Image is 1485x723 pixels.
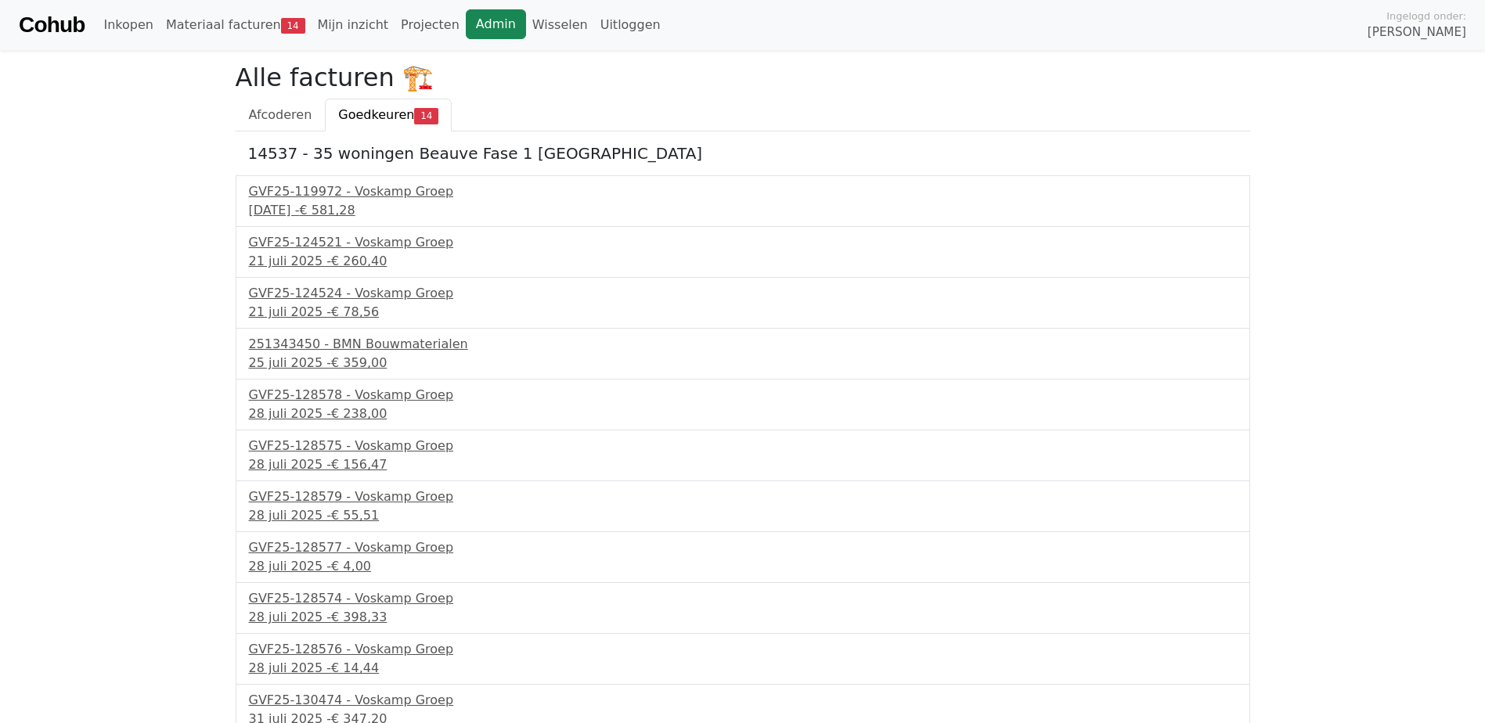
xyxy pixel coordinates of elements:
[249,107,312,122] span: Afcoderen
[249,252,1237,271] div: 21 juli 2025 -
[249,640,1237,659] div: GVF25-128576 - Voskamp Groep
[249,691,1237,710] div: GVF25-130474 - Voskamp Groep
[249,405,1237,423] div: 28 juli 2025 -
[281,18,305,34] span: 14
[249,303,1237,322] div: 21 juli 2025 -
[1386,9,1466,23] span: Ingelogd onder:
[249,487,1237,506] div: GVF25-128579 - Voskamp Groep
[331,559,371,574] span: € 4,00
[338,107,414,122] span: Goedkeuren
[236,63,1250,92] h2: Alle facturen 🏗️
[299,203,355,218] span: € 581,28
[331,508,379,523] span: € 55,51
[249,182,1237,220] a: GVF25-119972 - Voskamp Groep[DATE] -€ 581,28
[19,6,85,44] a: Cohub
[249,233,1237,252] div: GVF25-124521 - Voskamp Groep
[331,660,379,675] span: € 14,44
[249,201,1237,220] div: [DATE] -
[466,9,526,39] a: Admin
[325,99,452,131] a: Goedkeuren14
[249,354,1237,372] div: 25 juli 2025 -
[249,386,1237,405] div: GVF25-128578 - Voskamp Groep
[249,233,1237,271] a: GVF25-124521 - Voskamp Groep21 juli 2025 -€ 260,40
[594,9,667,41] a: Uitloggen
[249,335,1237,372] a: 251343450 - BMN Bouwmaterialen25 juli 2025 -€ 359,00
[249,284,1237,303] div: GVF25-124524 - Voskamp Groep
[97,9,159,41] a: Inkopen
[331,610,387,624] span: € 398,33
[414,108,438,124] span: 14
[331,355,387,370] span: € 359,00
[236,99,326,131] a: Afcoderen
[160,9,312,41] a: Materiaal facturen14
[248,144,1238,163] h5: 14537 - 35 woningen Beauve Fase 1 [GEOGRAPHIC_DATA]
[249,437,1237,455] div: GVF25-128575 - Voskamp Groep
[249,455,1237,474] div: 28 juli 2025 -
[249,589,1237,608] div: GVF25-128574 - Voskamp Groep
[1368,23,1466,41] span: [PERSON_NAME]
[249,487,1237,525] a: GVF25-128579 - Voskamp Groep28 juli 2025 -€ 55,51
[249,506,1237,525] div: 28 juli 2025 -
[249,437,1237,474] a: GVF25-128575 - Voskamp Groep28 juli 2025 -€ 156,47
[249,335,1237,354] div: 251343450 - BMN Bouwmaterialen
[249,659,1237,678] div: 28 juli 2025 -
[331,304,379,319] span: € 78,56
[249,538,1237,557] div: GVF25-128577 - Voskamp Groep
[331,406,387,421] span: € 238,00
[395,9,466,41] a: Projecten
[249,557,1237,576] div: 28 juli 2025 -
[331,254,387,268] span: € 260,40
[249,589,1237,627] a: GVF25-128574 - Voskamp Groep28 juli 2025 -€ 398,33
[249,538,1237,576] a: GVF25-128577 - Voskamp Groep28 juli 2025 -€ 4,00
[249,640,1237,678] a: GVF25-128576 - Voskamp Groep28 juli 2025 -€ 14,44
[249,182,1237,201] div: GVF25-119972 - Voskamp Groep
[526,9,594,41] a: Wisselen
[249,608,1237,627] div: 28 juli 2025 -
[312,9,395,41] a: Mijn inzicht
[249,284,1237,322] a: GVF25-124524 - Voskamp Groep21 juli 2025 -€ 78,56
[331,457,387,472] span: € 156,47
[249,386,1237,423] a: GVF25-128578 - Voskamp Groep28 juli 2025 -€ 238,00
